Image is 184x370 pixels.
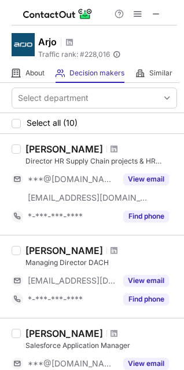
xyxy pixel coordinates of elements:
[25,340,177,351] div: Salesforce Application Manager
[149,68,172,78] span: Similar
[25,245,103,256] div: [PERSON_NAME]
[23,7,93,21] img: ContactOut v5.3.10
[18,92,89,104] div: Select department
[123,211,169,222] button: Reveal Button
[123,275,169,286] button: Reveal Button
[28,275,116,286] span: [EMAIL_ADDRESS][DOMAIN_NAME]
[123,173,169,185] button: Reveal Button
[38,50,110,59] span: Traffic rank: # 228,016
[25,68,45,78] span: About
[25,156,177,166] div: Director HR Supply Chain projects & HR Director Magog
[28,358,116,369] span: ***@[DOMAIN_NAME]
[123,293,169,305] button: Reveal Button
[25,328,103,339] div: [PERSON_NAME]
[123,358,169,369] button: Reveal Button
[28,193,148,203] span: [EMAIL_ADDRESS][DOMAIN_NAME]
[12,33,35,56] img: 37d6c486a45b40f2e45d2beb3a1841d3
[28,174,116,184] span: ***@[DOMAIN_NAME]
[25,143,103,155] div: [PERSON_NAME]
[27,118,78,128] span: Select all (10)
[69,68,124,78] span: Decision makers
[38,35,57,49] h1: Arjo
[25,257,177,268] div: Managing Director DACH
